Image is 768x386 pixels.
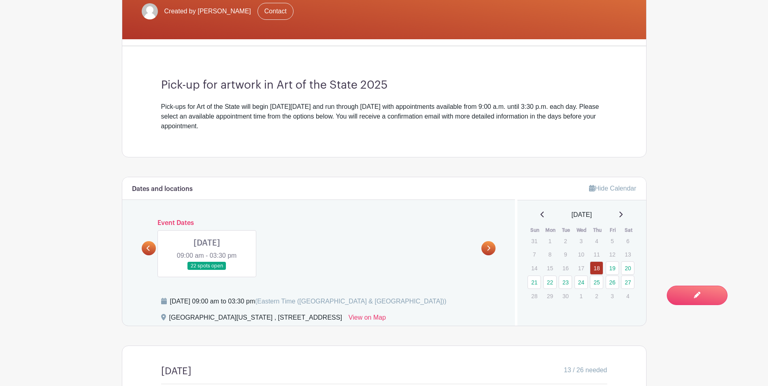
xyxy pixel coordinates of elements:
p: 2 [559,235,572,247]
a: 24 [574,276,588,289]
th: Sun [527,226,543,234]
p: 1 [543,235,557,247]
p: 28 [528,290,541,302]
th: Tue [558,226,574,234]
a: Hide Calendar [589,185,636,192]
p: 8 [543,248,557,261]
p: 12 [606,248,619,261]
a: Contact [257,3,294,20]
p: 31 [528,235,541,247]
span: (Eastern Time ([GEOGRAPHIC_DATA] & [GEOGRAPHIC_DATA])) [255,298,447,305]
div: [GEOGRAPHIC_DATA][US_STATE] , [STREET_ADDRESS] [169,313,342,326]
h6: Event Dates [156,219,482,227]
th: Mon [543,226,559,234]
p: 4 [621,290,634,302]
p: 6 [621,235,634,247]
a: 27 [621,276,634,289]
span: [DATE] [572,210,592,220]
a: 18 [590,261,603,275]
span: Created by [PERSON_NAME] [164,6,251,16]
th: Sat [621,226,636,234]
div: Pick-ups for Art of the State will begin [DATE][DATE] and run through [DATE] with appointments av... [161,102,607,131]
div: [DATE] 09:00 am to 03:30 pm [170,297,447,306]
p: 7 [528,248,541,261]
a: 22 [543,276,557,289]
p: 14 [528,262,541,274]
th: Wed [574,226,590,234]
a: 20 [621,261,634,275]
p: 17 [574,262,588,274]
th: Thu [589,226,605,234]
a: 23 [559,276,572,289]
p: 9 [559,248,572,261]
p: 1 [574,290,588,302]
h4: [DATE] [161,365,191,377]
p: 30 [559,290,572,302]
a: View on Map [349,313,386,326]
p: 10 [574,248,588,261]
span: 13 / 26 needed [564,365,607,375]
p: 15 [543,262,557,274]
p: 13 [621,248,634,261]
h3: Pick-up for artwork in Art of the State 2025 [161,78,607,92]
p: 4 [590,235,603,247]
a: 21 [528,276,541,289]
h6: Dates and locations [132,185,193,193]
p: 3 [574,235,588,247]
p: 29 [543,290,557,302]
a: 19 [606,261,619,275]
th: Fri [605,226,621,234]
img: default-ce2991bfa6775e67f084385cd625a349d9dcbb7a52a09fb2fda1e96e2d18dcdb.png [142,3,158,19]
p: 5 [606,235,619,247]
p: 16 [559,262,572,274]
a: 26 [606,276,619,289]
p: 2 [590,290,603,302]
p: 11 [590,248,603,261]
a: 25 [590,276,603,289]
p: 3 [606,290,619,302]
